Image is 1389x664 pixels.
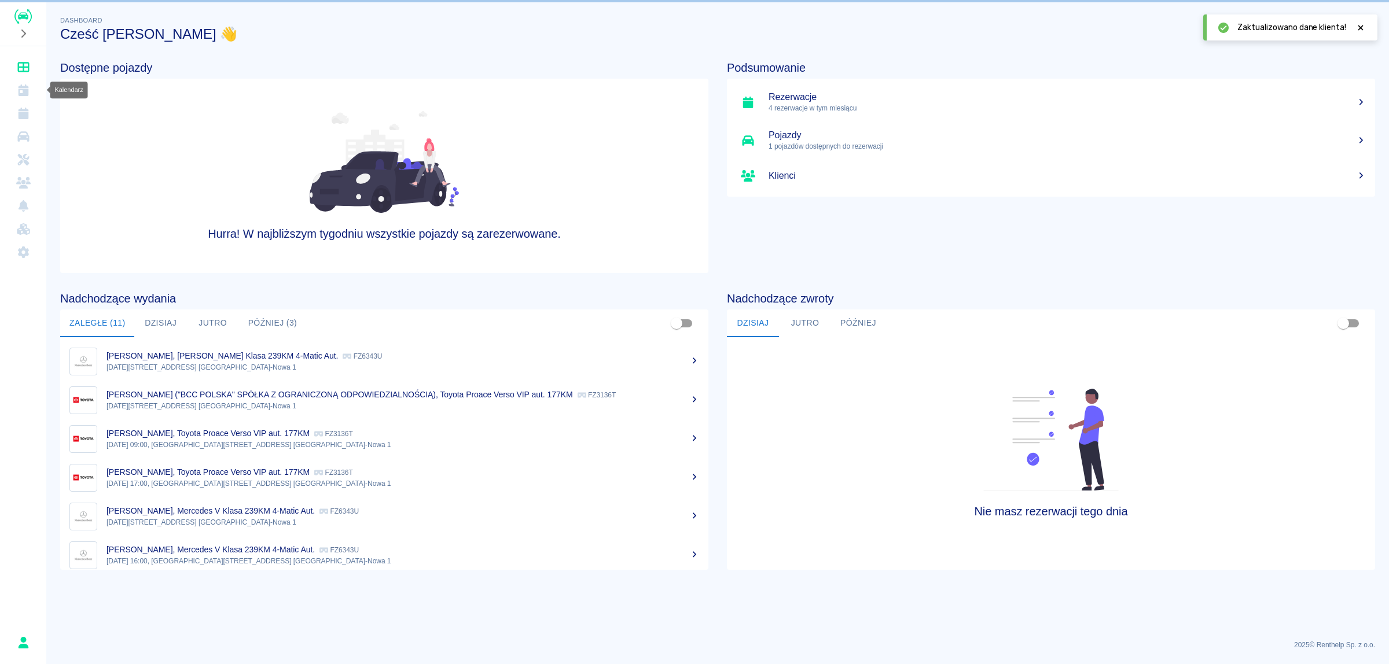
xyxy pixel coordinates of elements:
p: [DATE] 16:00, [GEOGRAPHIC_DATA][STREET_ADDRESS] [GEOGRAPHIC_DATA]-Nowa 1 [106,556,699,566]
p: [DATE] 17:00, [GEOGRAPHIC_DATA][STREET_ADDRESS] [GEOGRAPHIC_DATA]-Nowa 1 [106,478,699,489]
img: Renthelp [14,9,32,24]
button: Jutro [779,309,831,337]
img: Image [72,506,94,527]
a: Image[PERSON_NAME], Mercedes V Klasa 239KM 4-Matic Aut. FZ6343U[DATE][STREET_ADDRESS] [GEOGRAPHIC... [60,497,708,536]
span: Pokaż przypisane tylko do mnie [666,312,688,334]
p: [PERSON_NAME], Toyota Proace Verso VIP aut. 177KM [106,429,310,438]
a: Dashboard [5,56,42,79]
a: Serwisy [5,148,42,171]
a: Klienci [727,160,1375,192]
a: Flota [5,125,42,148]
button: Jutro [187,309,239,337]
p: [DATE][STREET_ADDRESS] [GEOGRAPHIC_DATA]-Nowa 1 [106,517,699,527]
p: 4 rezerwacje w tym miesiącu [769,103,1366,113]
a: Ustawienia [5,241,42,264]
button: Rozwiń nawigację [14,26,32,41]
h5: Pojazdy [769,130,1366,141]
p: [DATE][STREET_ADDRESS] [GEOGRAPHIC_DATA]-Nowa 1 [106,401,699,411]
span: Zaktualizowano dane klienta! [1237,21,1346,34]
h4: Hurra! W najbliższym tygodniu wszystkie pojazdy są zarezerwowane. [190,227,579,241]
p: 1 pojazdów dostępnych do rezerwacji [769,141,1366,152]
img: Image [72,389,94,411]
a: Image[PERSON_NAME], Mercedes V Klasa 239KM 4-Matic Aut. FZ6343U[DATE] 16:00, [GEOGRAPHIC_DATA][ST... [60,536,708,574]
a: Widget WWW [5,217,42,241]
span: Dashboard [60,17,102,24]
a: Klienci [5,171,42,194]
button: Później (3) [239,309,307,337]
img: Fleet [310,111,459,213]
a: Image[PERSON_NAME], Toyota Proace Verso VIP aut. 177KM FZ3136T[DATE] 17:00, [GEOGRAPHIC_DATA][STR... [60,458,708,497]
button: Dzisiaj [727,309,779,337]
a: Powiadomienia [5,194,42,217]
p: [PERSON_NAME], [PERSON_NAME] Klasa 239KM 4-Matic Aut. [106,351,338,360]
p: FZ6343U [343,352,382,360]
span: Pokaż przypisane tylko do mnie [1332,312,1354,334]
p: [DATE][STREET_ADDRESS] [GEOGRAPHIC_DATA]-Nowa 1 [106,362,699,372]
div: Kalendarz [50,82,88,98]
p: [PERSON_NAME], Toyota Proace Verso VIP aut. 177KM [106,467,310,477]
img: Image [72,544,94,566]
p: FZ3136T [314,430,353,438]
p: [PERSON_NAME], Mercedes V Klasa 239KM 4-Matic Aut. [106,506,315,515]
a: Kalendarz [5,79,42,102]
a: Pojazdy1 pojazdów dostępnych do rezerwacji [727,121,1375,160]
h4: Podsumowanie [727,61,1375,75]
button: Dzisiaj [135,309,187,337]
a: Image[PERSON_NAME], [PERSON_NAME] Klasa 239KM 4-Matic Aut. FZ6343U[DATE][STREET_ADDRESS] [GEOGRAP... [60,342,708,381]
img: Fleet [976,389,1126,490]
button: Zaległe (11) [60,309,135,337]
p: [DATE] 09:00, [GEOGRAPHIC_DATA][STREET_ADDRESS] [GEOGRAPHIC_DATA]-Nowa 1 [106,440,699,450]
h3: Cześć [PERSON_NAME] 👋 [60,26,1375,42]
h4: Nadchodzące wydania [60,292,708,305]
p: [PERSON_NAME], Mercedes V Klasa 239KM 4-Matic Aut. [106,545,315,554]
button: Rafał Krępa [11,630,35,655]
a: Rezerwacje4 rezerwacje w tym miesiącu [727,83,1375,121]
h4: Nie masz rezerwacji tego dnia [808,504,1294,518]
p: FZ3136T [314,469,353,477]
p: FZ6343U [319,507,359,515]
img: Image [72,351,94,372]
h5: Rezerwacje [769,91,1366,103]
h4: Dostępne pojazdy [60,61,708,75]
p: FZ6343U [319,546,359,554]
h5: Klienci [769,170,1366,182]
h4: Nadchodzące zwroty [727,292,1375,305]
button: Później [831,309,885,337]
p: [PERSON_NAME] ("BCC POLSKA" SPÓŁKA Z OGRANICZONĄ ODPOWIEDZIALNOŚCIĄ), Toyota Proace Verso VIP aut... [106,390,573,399]
img: Image [72,428,94,450]
a: Image[PERSON_NAME] ("BCC POLSKA" SPÓŁKA Z OGRANICZONĄ ODPOWIEDZIALNOŚCIĄ), Toyota Proace Verso VI... [60,381,708,419]
a: Rezerwacje [5,102,42,125]
p: FZ3136T [578,391,616,399]
a: Image[PERSON_NAME], Toyota Proace Verso VIP aut. 177KM FZ3136T[DATE] 09:00, [GEOGRAPHIC_DATA][STR... [60,419,708,458]
p: 2025 © Renthelp Sp. z o.o. [60,640,1375,650]
img: Image [72,467,94,489]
